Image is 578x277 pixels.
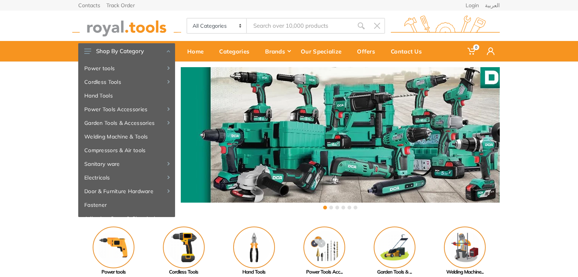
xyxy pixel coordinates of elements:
a: Contact Us [385,41,432,61]
a: Fastener [78,198,175,212]
div: Our Specialize [295,43,352,59]
a: 0 [462,41,482,61]
a: Door & Furniture Hardware [78,184,175,198]
img: Royal - Welding Machine & Tools [444,227,486,268]
a: Hand Tools [219,227,289,276]
a: Power Tools Accessories [78,102,175,116]
a: Our Specialize [295,41,352,61]
div: Contact Us [385,43,432,59]
a: Hand Tools [78,89,175,102]
img: Royal - Hand Tools [233,227,275,268]
div: Categories [214,43,260,59]
a: Track Order [106,3,135,8]
input: Site search [247,18,353,34]
a: Welding Machine & Tools [78,130,175,143]
span: 0 [473,44,479,50]
a: Offers [352,41,385,61]
img: royal.tools Logo [391,16,500,36]
div: Hand Tools [219,268,289,276]
a: Cordless Tools [148,227,219,276]
a: Garden Tools & Accessories [78,116,175,130]
div: Cordless Tools [148,268,219,276]
div: Garden Tools & ... [359,268,430,276]
img: Royal - Power tools [93,227,134,268]
img: Royal - Garden Tools & Accessories [374,227,415,268]
div: Welding Machine... [430,268,500,276]
button: Shop By Category [78,43,175,59]
a: Power Tools Acc... [289,227,359,276]
a: Contacts [78,3,100,8]
a: Adhesive, Spray & Chemical [78,212,175,225]
div: Power Tools Acc... [289,268,359,276]
a: Power tools [78,61,175,75]
a: Cordless Tools [78,75,175,89]
select: Category [187,19,247,33]
div: Home [182,43,214,59]
img: royal.tools Logo [72,16,181,36]
a: Welding Machine... [430,227,500,276]
a: Categories [214,41,260,61]
img: Royal - Cordless Tools [163,227,205,268]
a: Electricals [78,171,175,184]
a: Login [466,3,479,8]
img: Royal - Power Tools Accessories [303,227,345,268]
a: Garden Tools & ... [359,227,430,276]
a: Compressors & Air tools [78,143,175,157]
a: Home [182,41,214,61]
div: Power tools [78,268,148,276]
div: Brands [260,43,295,59]
a: العربية [485,3,500,8]
div: Offers [352,43,385,59]
a: Sanitary ware [78,157,175,171]
a: Power tools [78,227,148,276]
